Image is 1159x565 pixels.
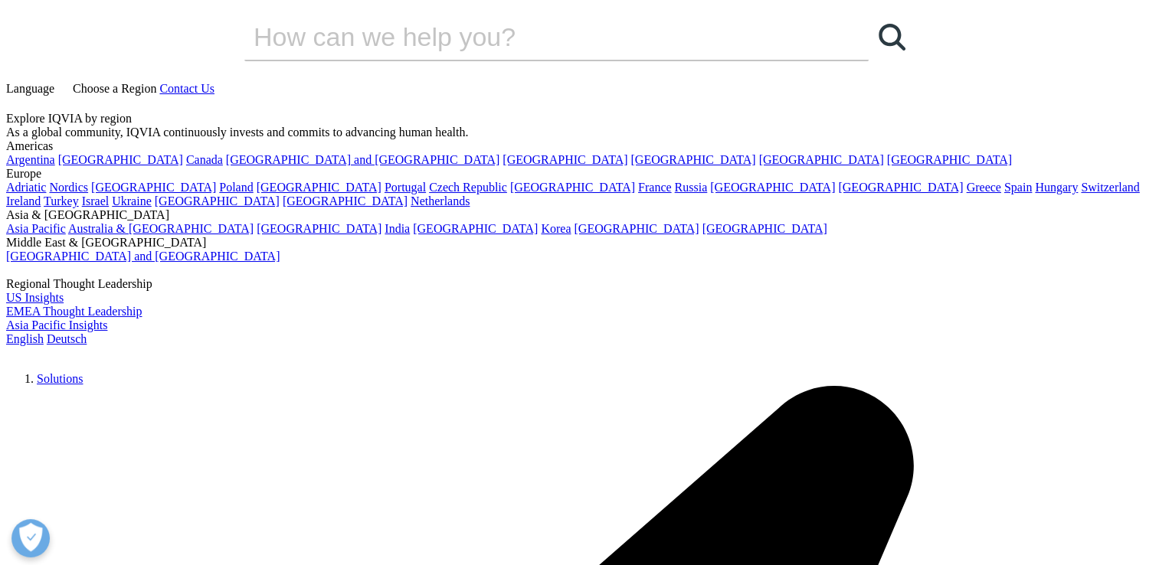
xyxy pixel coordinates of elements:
a: EMEA Thought Leadership [6,305,142,318]
a: Deutsch [47,332,87,345]
a: Nordics [49,181,88,194]
a: Portugal [385,181,426,194]
a: Ukraine [112,194,152,207]
button: Präferenzen öffnen [11,519,50,557]
a: [GEOGRAPHIC_DATA] [702,222,827,235]
a: [GEOGRAPHIC_DATA] [510,181,635,194]
a: [GEOGRAPHIC_DATA] [413,222,538,235]
a: Switzerland [1081,181,1139,194]
a: Solutions [37,372,83,385]
a: [GEOGRAPHIC_DATA] [257,181,381,194]
a: [GEOGRAPHIC_DATA] [503,153,627,166]
a: [GEOGRAPHIC_DATA] [91,181,216,194]
a: Israel [82,194,110,207]
input: Suchen [244,14,825,60]
a: [GEOGRAPHIC_DATA] [155,194,280,207]
a: Czech Republic [429,181,507,194]
svg: Search [879,24,905,51]
div: Asia & [GEOGRAPHIC_DATA] [6,208,1153,222]
a: Adriatic [6,181,46,194]
a: [GEOGRAPHIC_DATA] [710,181,835,194]
a: Turkey [44,194,79,207]
span: Choose a Region [73,82,156,95]
a: [GEOGRAPHIC_DATA] [759,153,884,166]
div: Middle East & [GEOGRAPHIC_DATA] [6,236,1153,250]
a: Ireland [6,194,41,207]
a: US Insights [6,291,64,304]
a: Canada [186,153,223,166]
a: [GEOGRAPHIC_DATA] and [GEOGRAPHIC_DATA] [6,250,280,263]
a: [GEOGRAPHIC_DATA] [257,222,381,235]
a: Russia [675,181,708,194]
a: India [385,222,410,235]
a: [GEOGRAPHIC_DATA] and [GEOGRAPHIC_DATA] [226,153,499,166]
a: Hungary [1035,181,1078,194]
a: [GEOGRAPHIC_DATA] [58,153,183,166]
span: Language [6,82,54,95]
div: As a global community, IQVIA continuously invests and commits to advancing human health. [6,126,1153,139]
a: Korea [541,222,571,235]
div: Regional Thought Leadership [6,277,1153,291]
a: Asia Pacific [6,222,66,235]
a: Asia Pacific Insights [6,318,107,331]
a: [GEOGRAPHIC_DATA] [283,194,408,207]
a: [GEOGRAPHIC_DATA] [630,153,755,166]
a: Suchen [869,14,915,60]
a: Greece [966,181,1000,194]
a: Spain [1004,181,1032,194]
a: [GEOGRAPHIC_DATA] [887,153,1012,166]
a: Poland [219,181,253,194]
div: Americas [6,139,1153,153]
a: Australia & [GEOGRAPHIC_DATA] [68,222,254,235]
div: Europe [6,167,1153,181]
a: Argentina [6,153,55,166]
a: Contact Us [159,82,214,95]
a: English [6,332,44,345]
a: Netherlands [411,194,470,207]
a: [GEOGRAPHIC_DATA] [838,181,963,194]
a: [GEOGRAPHIC_DATA] [574,222,699,235]
a: France [638,181,672,194]
div: Explore IQVIA by region [6,112,1153,126]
